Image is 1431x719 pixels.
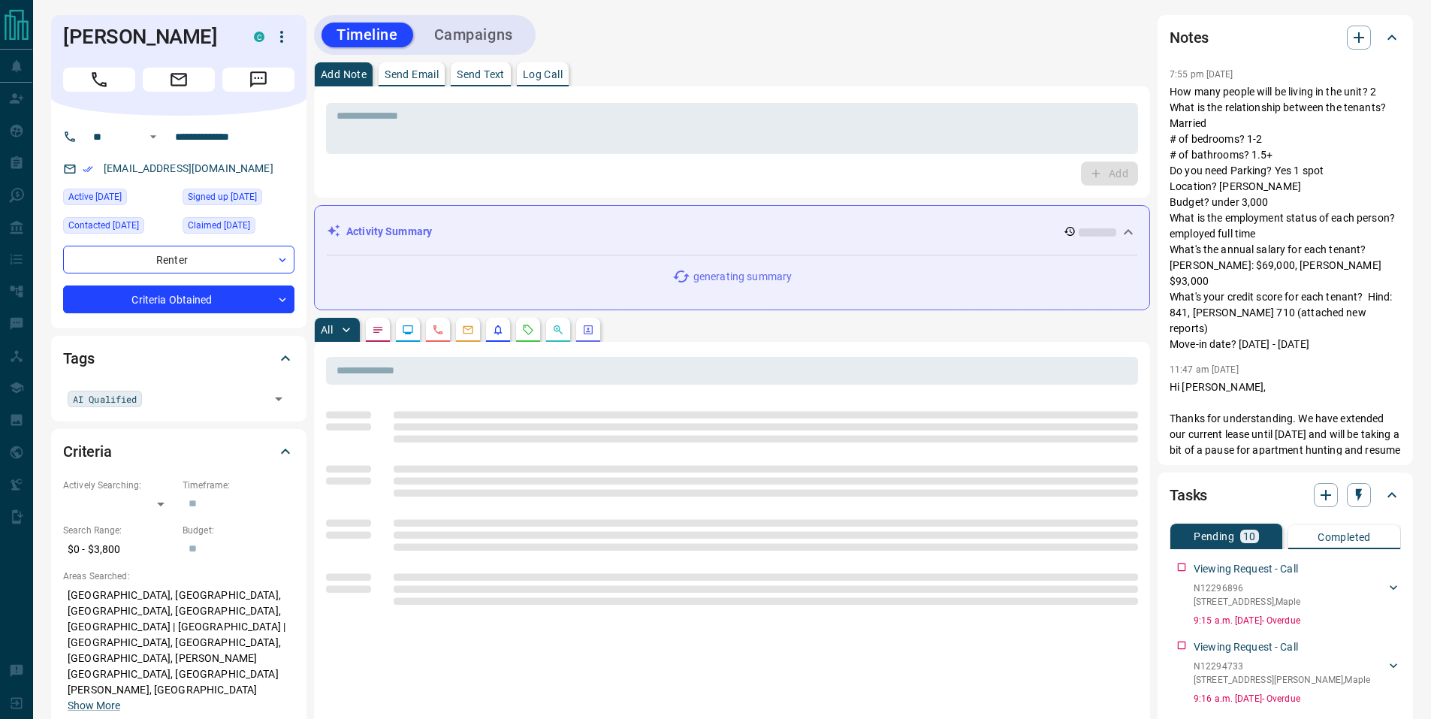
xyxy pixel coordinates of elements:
div: Renter [63,246,294,273]
p: N12296896 [1194,582,1301,595]
p: Actively Searching: [63,479,175,492]
div: Mon Nov 25 2024 [183,189,294,210]
span: Email [143,68,215,92]
p: All [321,325,333,335]
p: Pending [1194,531,1234,542]
svg: Requests [522,324,534,336]
p: Viewing Request - Call [1194,561,1298,577]
p: Timeframe: [183,479,294,492]
p: [STREET_ADDRESS] , Maple [1194,595,1301,609]
p: 9:16 a.m. [DATE] - Overdue [1194,692,1401,705]
svg: Calls [432,324,444,336]
div: Activity Summary [327,218,1137,246]
div: Criteria Obtained [63,285,294,313]
p: Search Range: [63,524,175,537]
button: Open [144,128,162,146]
p: $0 - $3,800 [63,537,175,562]
p: Send Email [385,69,439,80]
div: Mon Aug 11 2025 [63,189,175,210]
svg: Opportunities [552,324,564,336]
div: Notes [1170,20,1401,56]
button: Campaigns [419,23,528,47]
button: Open [268,388,289,409]
div: Tags [63,340,294,376]
p: N12294733 [1194,660,1370,673]
p: Viewing Request - Call [1194,639,1298,655]
p: Completed [1318,532,1371,542]
h2: Notes [1170,26,1209,50]
div: N12296896[STREET_ADDRESS],Maple [1194,579,1401,612]
span: Claimed [DATE] [188,218,250,233]
h2: Tags [63,346,94,370]
span: Contacted [DATE] [68,218,139,233]
p: Log Call [523,69,563,80]
button: Show More [68,698,120,714]
div: Mon Dec 23 2024 [63,217,175,238]
span: Signed up [DATE] [188,189,257,204]
div: Criteria [63,434,294,470]
span: Message [222,68,294,92]
svg: Agent Actions [582,324,594,336]
div: N12294733[STREET_ADDRESS][PERSON_NAME],Maple [1194,657,1401,690]
h1: [PERSON_NAME] [63,25,231,49]
h2: Tasks [1170,483,1207,507]
div: Tasks [1170,477,1401,513]
a: [EMAIL_ADDRESS][DOMAIN_NAME] [104,162,273,174]
p: Areas Searched: [63,569,294,583]
button: Timeline [322,23,413,47]
span: Active [DATE] [68,189,122,204]
p: Budget: [183,524,294,537]
div: Mon Nov 25 2024 [183,217,294,238]
span: Call [63,68,135,92]
svg: Lead Browsing Activity [402,324,414,336]
p: [GEOGRAPHIC_DATA], [GEOGRAPHIC_DATA], [GEOGRAPHIC_DATA], [GEOGRAPHIC_DATA], [GEOGRAPHIC_DATA] | [... [63,583,294,718]
svg: Notes [372,324,384,336]
p: How many people will be living in the unit? 2 What is the relationship between the tenants? Marri... [1170,84,1401,352]
p: 9:15 a.m. [DATE] - Overdue [1194,614,1401,627]
h2: Criteria [63,440,112,464]
p: generating summary [693,269,792,285]
p: 7:55 pm [DATE] [1170,69,1233,80]
svg: Email Verified [83,164,93,174]
p: Activity Summary [346,224,432,240]
div: condos.ca [254,32,264,42]
p: Send Text [457,69,505,80]
span: AI Qualified [73,391,137,406]
svg: Listing Alerts [492,324,504,336]
p: Add Note [321,69,367,80]
svg: Emails [462,324,474,336]
p: [STREET_ADDRESS][PERSON_NAME] , Maple [1194,673,1370,687]
p: Hi [PERSON_NAME], Thanks for understanding. We have extended our current lease until [DATE] and w... [1170,379,1401,521]
p: 10 [1243,531,1256,542]
p: 11:47 am [DATE] [1170,364,1239,375]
